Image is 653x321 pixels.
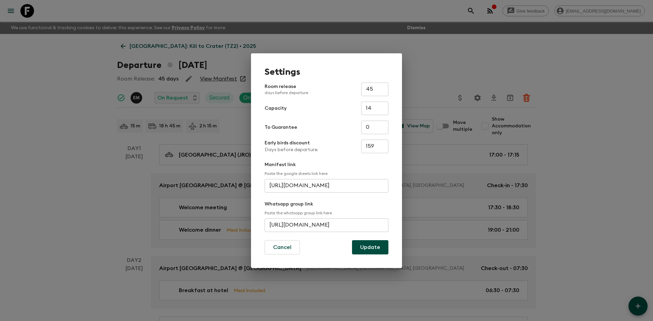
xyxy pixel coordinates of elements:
[265,201,388,208] p: Whatsapp group link
[352,240,388,254] button: Update
[265,90,308,95] p: days before departure
[265,210,388,216] p: Paste the whatsapp group link here
[265,83,308,95] p: Room release
[361,102,388,115] input: e.g. 14
[361,140,388,153] input: e.g. 180
[265,161,388,168] p: Manifest link
[265,179,388,193] input: e.g. https://docs.google.com/spreadsheets/d/1P7Zz9v8J0vXy1Q/edit#gid=0
[265,171,388,176] p: Paste the google sheets link here
[361,121,388,134] input: e.g. 4
[265,146,318,153] p: Days before departure.
[265,240,300,254] button: Cancel
[265,140,318,146] p: Early birds discount
[265,124,297,131] p: To Guarantee
[361,83,388,96] input: e.g. 30
[265,218,388,232] input: e.g. https://chat.whatsapp.com/...
[265,67,388,77] h1: Settings
[265,105,287,112] p: Capacity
